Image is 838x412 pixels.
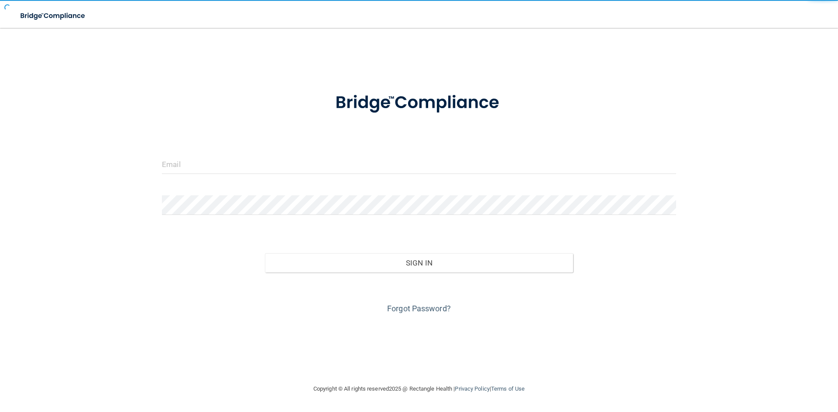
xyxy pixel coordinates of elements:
a: Forgot Password? [387,304,451,313]
button: Sign In [265,253,574,272]
a: Privacy Policy [455,385,489,392]
div: Copyright © All rights reserved 2025 @ Rectangle Health | | [260,375,578,403]
img: bridge_compliance_login_screen.278c3ca4.svg [13,7,93,25]
input: Email [162,154,676,174]
a: Terms of Use [491,385,525,392]
img: bridge_compliance_login_screen.278c3ca4.svg [317,80,521,126]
